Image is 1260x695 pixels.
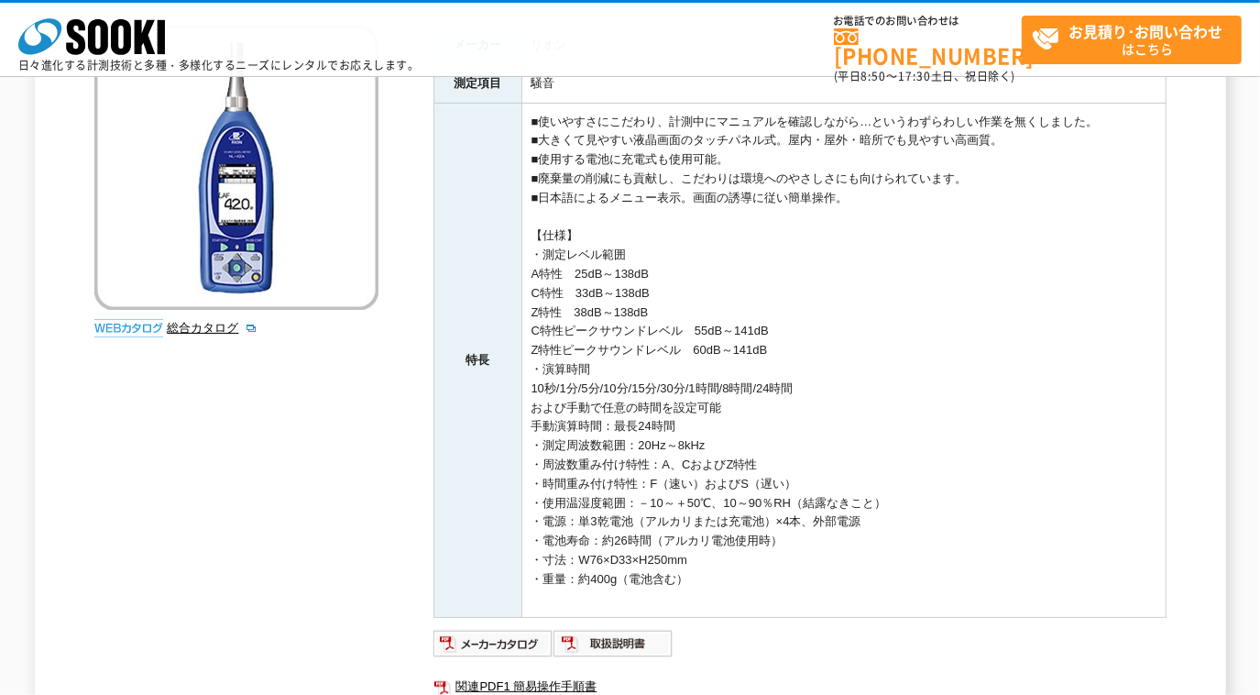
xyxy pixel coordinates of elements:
span: お電話でのお問い合わせは [834,16,1022,27]
span: はこちら [1032,17,1241,62]
a: 取扱説明書 [553,642,674,656]
strong: お見積り･お問い合わせ [1069,20,1223,42]
a: 総合カタログ [168,321,257,335]
img: webカタログ [94,319,163,337]
span: 17:30 [898,68,931,84]
span: (平日 ～ 土日、祝日除く) [834,68,1015,84]
img: メーカーカタログ [433,629,553,658]
a: メーカーカタログ [433,642,553,656]
th: 特長 [433,103,521,618]
td: ■使いやすさにこだわり、計測中にマニュアルを確認しながら…というわずらわしい作業を無くしました。 ■大きくて見やすい液晶画面のタッチパネル式。屋内・屋外・暗所でも見やすい高画質。 ■使用する電池... [521,103,1166,618]
a: お見積り･お問い合わせはこちら [1022,16,1242,64]
img: 取扱説明書 [553,629,674,658]
p: 日々進化する計測技術と多種・多様化するニーズにレンタルでお応えします。 [18,60,420,71]
img: 普通騒音計 NL-42AEX [94,26,378,310]
a: [PHONE_NUMBER] [834,28,1022,66]
span: 8:50 [861,68,887,84]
